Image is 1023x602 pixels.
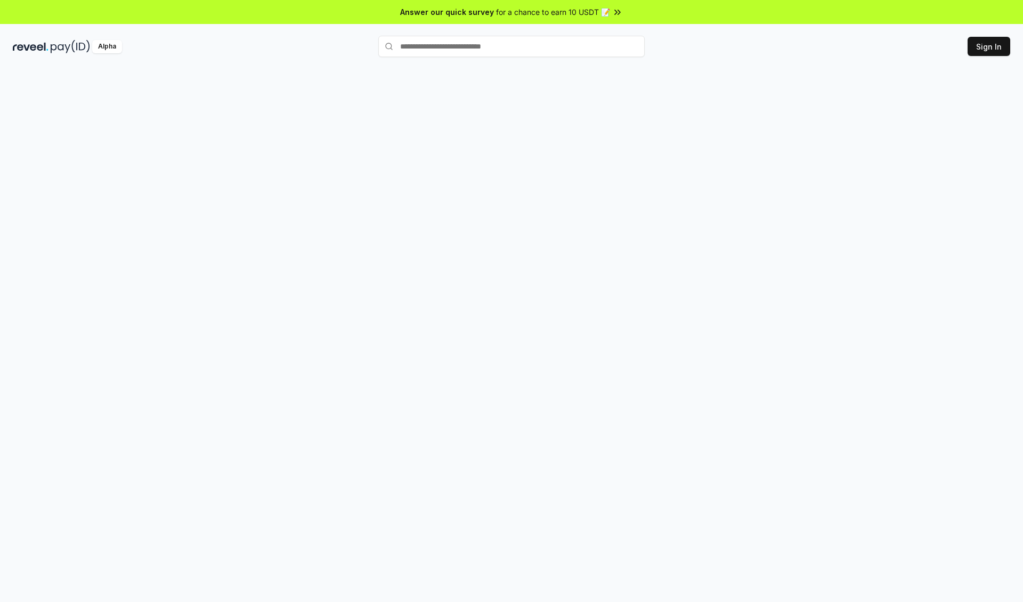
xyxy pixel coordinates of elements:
div: Alpha [92,40,122,53]
button: Sign In [968,37,1010,56]
img: pay_id [51,40,90,53]
img: reveel_dark [13,40,48,53]
span: for a chance to earn 10 USDT 📝 [496,6,610,18]
span: Answer our quick survey [400,6,494,18]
